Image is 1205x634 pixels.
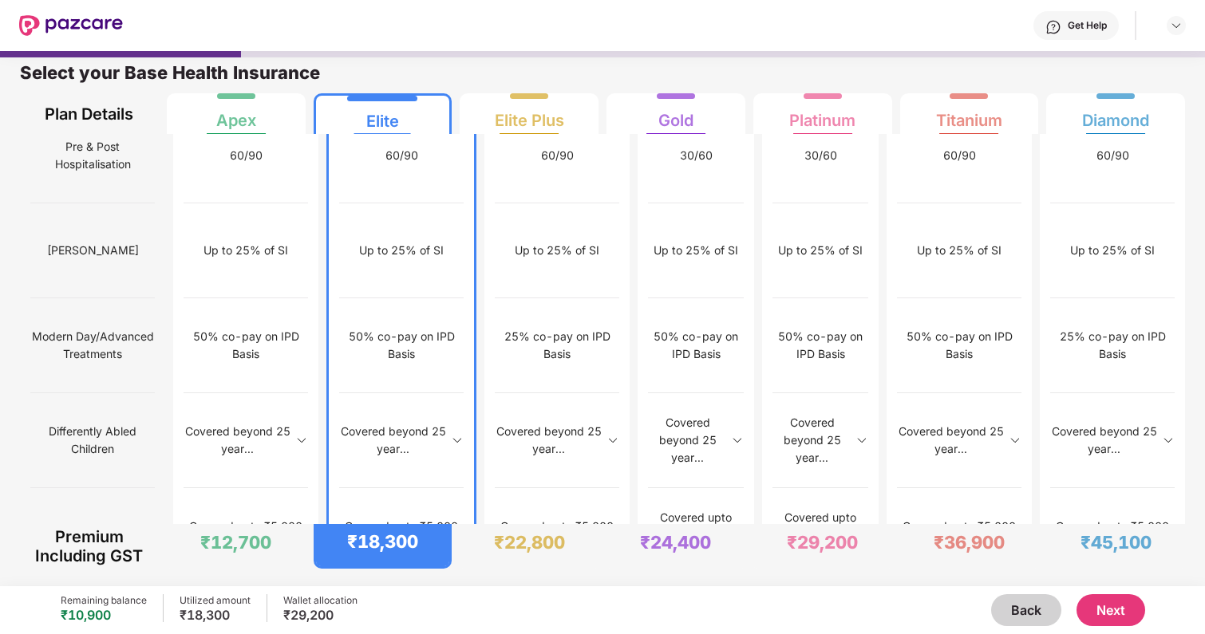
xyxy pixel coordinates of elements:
button: Next [1077,594,1145,626]
div: Diamond [1082,98,1149,130]
img: svg+xml;base64,PHN2ZyBpZD0iRHJvcGRvd24tMzJ4MzIiIHhtbG5zPSJodHRwOi8vd3d3LnczLm9yZy8yMDAwL3N2ZyIgd2... [731,434,744,447]
div: Up to 25% of SI [778,242,863,259]
div: Covered beyond 25 year... [897,423,1005,458]
div: Covered beyond 25 year... [1050,423,1158,458]
div: ₹24,400 [640,531,711,553]
img: svg+xml;base64,PHN2ZyBpZD0iRHJvcGRvd24tMzJ4MzIiIHhtbG5zPSJodHRwOi8vd3d3LnczLm9yZy8yMDAwL3N2ZyIgd2... [855,434,868,447]
div: 50% co-pay on IPD Basis [339,328,464,363]
span: Pre & Post Hospitalisation [30,132,155,179]
div: Elite [366,99,399,131]
span: [PERSON_NAME] [47,235,139,266]
div: Up to 25% of SI [203,242,288,259]
div: 50% co-pay on IPD Basis [648,328,744,363]
div: Up to 25% of SI [654,242,738,259]
div: ₹12,700 [200,531,271,553]
img: svg+xml;base64,PHN2ZyBpZD0iRHJvcGRvd24tMzJ4MzIiIHhtbG5zPSJodHRwOi8vd3d3LnczLm9yZy8yMDAwL3N2ZyIgd2... [1170,19,1183,32]
div: 25% co-pay on IPD Basis [1050,328,1175,363]
span: Animal/ Serpent attack [33,520,153,550]
div: Covered upto ₹5,000 per claim on IPD basis [495,518,619,553]
span: Modern Day/Advanced Treatments [30,321,155,369]
div: 30/60 [680,147,713,164]
div: Apex [216,98,256,130]
div: Titanium [936,98,1002,130]
div: ₹10,900 [61,607,147,623]
div: Select your Base Health Insurance [20,61,1185,93]
div: Covered upto ₹5,000 per claim on IPD basis [772,509,868,561]
img: svg+xml;base64,PHN2ZyBpZD0iRHJvcGRvd24tMzJ4MzIiIHhtbG5zPSJodHRwOi8vd3d3LnczLm9yZy8yMDAwL3N2ZyIgd2... [1162,434,1175,447]
img: svg+xml;base64,PHN2ZyBpZD0iSGVscC0zMngzMiIgeG1sbnM9Imh0dHA6Ly93d3cudzMub3JnLzIwMDAvc3ZnIiB3aWR0aD... [1045,19,1061,35]
div: 60/90 [1096,147,1129,164]
div: ₹18,300 [347,530,418,553]
div: Covered upto ₹5,000 per claim on IPD basis [1050,518,1175,553]
img: New Pazcare Logo [19,15,123,36]
div: Up to 25% of SI [1070,242,1155,259]
div: Covered beyond 25 year... [184,423,291,458]
div: 60/90 [230,147,263,164]
div: 50% co-pay on IPD Basis [772,328,868,363]
div: 60/90 [943,147,976,164]
div: Covered beyond 25 year... [648,414,727,467]
div: Up to 25% of SI [515,242,599,259]
div: Covered beyond 25 year... [772,414,851,467]
div: Up to 25% of SI [917,242,1002,259]
div: ₹18,300 [180,607,251,623]
div: 50% co-pay on IPD Basis [897,328,1021,363]
div: Covered beyond 25 year... [495,423,602,458]
img: svg+xml;base64,PHN2ZyBpZD0iRHJvcGRvd24tMzJ4MzIiIHhtbG5zPSJodHRwOi8vd3d3LnczLm9yZy8yMDAwL3N2ZyIgd2... [451,434,464,447]
div: Get Help [1068,19,1107,32]
div: Covered upto ₹5,000 per claim on IPD basis [648,509,744,561]
div: 60/90 [541,147,574,164]
div: Platinum [789,98,855,130]
div: ₹29,200 [787,531,858,553]
div: 60/90 [385,147,418,164]
div: Covered beyond 25 year... [339,423,447,458]
img: svg+xml;base64,PHN2ZyBpZD0iRHJvcGRvd24tMzJ4MzIiIHhtbG5zPSJodHRwOi8vd3d3LnczLm9yZy8yMDAwL3N2ZyIgd2... [1009,434,1021,447]
div: ₹29,200 [283,607,358,623]
div: Elite Plus [495,98,564,130]
button: Back [991,594,1061,626]
div: ₹22,800 [494,531,565,553]
div: Up to 25% of SI [359,242,444,259]
div: Premium Including GST [30,524,148,569]
img: svg+xml;base64,PHN2ZyBpZD0iRHJvcGRvd24tMzJ4MzIiIHhtbG5zPSJodHRwOi8vd3d3LnczLm9yZy8yMDAwL3N2ZyIgd2... [295,434,308,447]
div: 50% co-pay on IPD Basis [184,328,308,363]
div: 30/60 [804,147,837,164]
div: Wallet allocation [283,594,358,607]
div: ₹36,900 [934,531,1005,553]
div: Covered upto ₹5,000 per claim on IPD basis [339,518,464,553]
img: svg+xml;base64,PHN2ZyBpZD0iRHJvcGRvd24tMzJ4MzIiIHhtbG5zPSJodHRwOi8vd3d3LnczLm9yZy8yMDAwL3N2ZyIgd2... [606,434,619,447]
div: Utilized amount [180,594,251,607]
div: Plan Details [30,93,148,134]
div: ₹45,100 [1081,531,1152,553]
span: Differently Abled Children [30,416,155,464]
div: Remaining balance [61,594,147,607]
div: 25% co-pay on IPD Basis [495,328,619,363]
div: Gold [658,98,693,130]
div: Covered upto ₹5,000 per claim on IPD basis [184,518,308,553]
div: Covered upto ₹5,000 per claim on IPD basis [897,518,1021,553]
